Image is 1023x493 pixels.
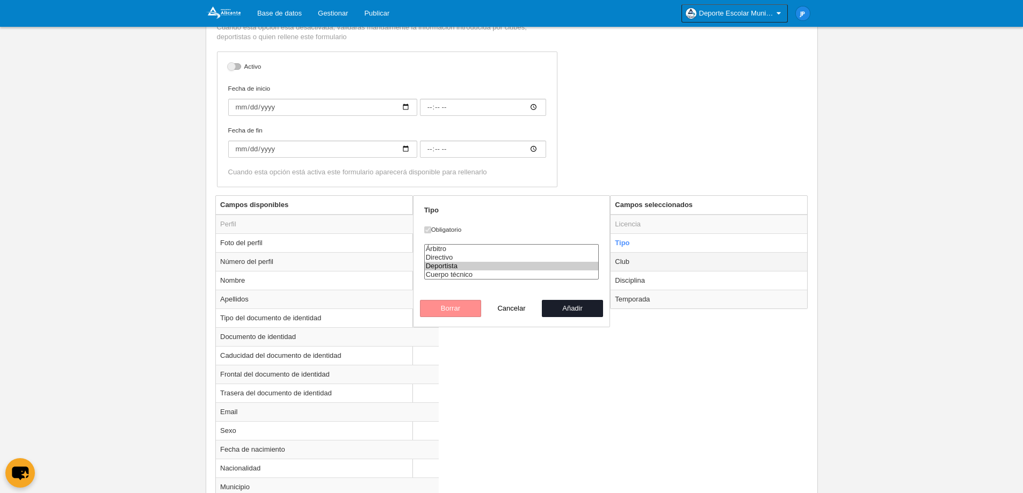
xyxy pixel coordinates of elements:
[216,327,439,346] td: Documento de identidad
[228,84,546,116] label: Fecha de inicio
[420,99,546,116] input: Fecha de inicio
[216,346,439,365] td: Caducidad del documento de identidad
[542,300,603,317] button: Añadir
[425,253,599,262] option: Directivo
[216,233,439,252] td: Foto del perfil
[611,252,807,271] td: Club
[216,271,439,290] td: Nombre
[424,225,599,234] label: Obligatorio
[681,4,788,23] a: Deporte Escolar Municipal de [GEOGRAPHIC_DATA]
[216,308,439,327] td: Tipo del documento de identidad
[228,99,417,116] input: Fecha de inicio
[217,23,557,42] p: Cuando esta opción está desactivada, validarás manualmente la información introducida por clubes,...
[611,196,807,215] th: Campos seleccionados
[216,290,439,308] td: Apellidos
[216,402,439,421] td: Email
[216,365,439,384] td: Frontal del documento de identidad
[425,270,599,279] option: Cuerpo técnico
[216,252,439,271] td: Número del perfil
[420,141,546,158] input: Fecha de fin
[5,458,35,488] button: chat-button
[228,126,546,158] label: Fecha de fin
[228,141,417,158] input: Fecha de fin
[216,421,439,440] td: Sexo
[796,6,810,20] img: c2l6ZT0zMHgzMCZmcz05JnRleHQ9SlAmYmc9MWU4OGU1.png
[424,206,439,214] strong: Tipo
[216,384,439,402] td: Trasera del documento de identidad
[699,8,774,19] span: Deporte Escolar Municipal de [GEOGRAPHIC_DATA]
[216,459,439,477] td: Nacionalidad
[611,233,807,252] td: Tipo
[424,226,431,233] input: Obligatorio
[611,290,807,308] td: Temporada
[216,440,439,459] td: Fecha de nacimiento
[686,8,696,19] img: OawjjgO45JmU.30x30.jpg
[216,196,439,215] th: Campos disponibles
[425,262,599,270] option: Deportista
[425,245,599,253] option: Árbitro
[611,215,807,234] td: Licencia
[611,271,807,290] td: Disciplina
[228,167,546,177] div: Cuando esta opción está activa este formulario aparecerá disponible para rellenarlo
[206,6,241,19] img: Deporte Escolar Municipal de Alicante
[228,62,546,74] label: Activo
[481,300,542,317] button: Cancelar
[216,215,439,234] td: Perfil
